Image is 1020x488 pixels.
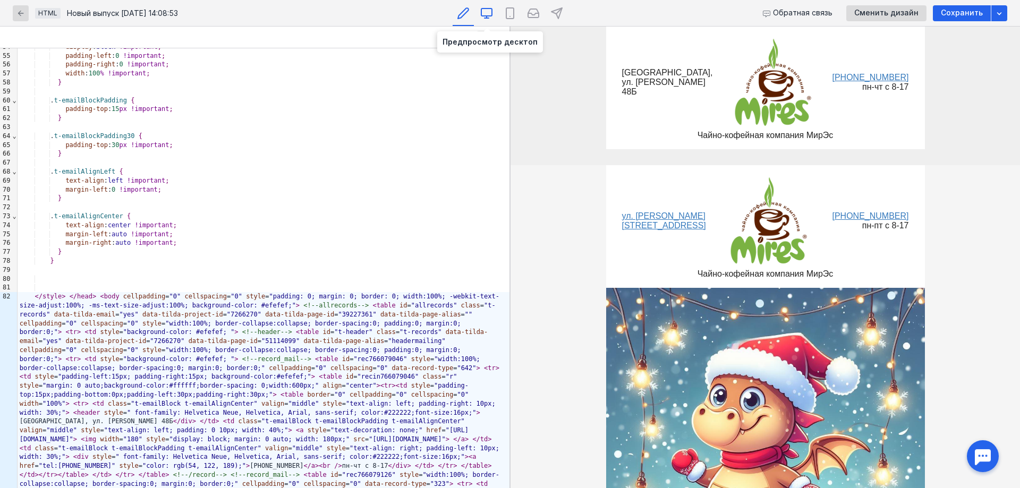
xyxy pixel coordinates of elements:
[234,328,238,336] span: >
[73,435,77,443] span: >
[377,302,396,309] span: table
[142,346,161,354] span: style
[120,462,139,469] span: style
[380,311,461,318] span: data-tilda-page-alias
[446,435,449,443] span: >
[54,132,135,140] span: t-emailBlockPadding30
[399,328,441,336] span: "t-records"
[20,320,465,336] span: "width:100%; border-collapse:collapse; border-spacing:0; padding:0; margin:0; border:0;"
[323,328,330,336] span: id
[214,8,309,104] img: _-___1.png
[42,293,62,300] span: style
[62,293,65,300] span: >
[131,97,134,104] span: {
[242,355,311,363] span: <!--record_mail-->
[18,69,509,78] div: :
[12,97,16,104] span: Fold line
[77,328,81,336] span: >
[104,409,123,416] span: style
[284,391,303,398] span: table
[18,176,509,185] div: :
[127,61,165,68] span: !important
[100,435,119,443] span: width
[20,346,465,363] span: "width:100%; border-collapse:collapse; border-spacing:0; padding:0; margin:0; border:0;"
[759,5,838,21] button: Обратная связь
[353,355,407,363] span: "rec766079046"
[377,382,380,389] span: >
[77,453,89,460] span: div
[192,417,196,425] span: >
[42,400,65,407] span: "100%"
[477,364,480,372] span: >
[112,186,115,193] span: 0
[20,293,499,309] span: "padding: 0; margin: 0; border: 0; width:100%; -webkit-text-size-adjust:100%; -ms-text-size-adjus...
[120,186,158,193] span: !important
[58,248,62,255] span: }
[208,417,215,425] span: td
[300,328,319,336] span: table
[457,364,476,372] span: "642"
[169,435,350,443] span: "display: block; margin: 0 auto; width: 180px;"
[112,230,127,238] span: auto
[20,462,35,469] span: href
[65,337,146,345] span: data-tilda-project-id
[288,426,292,434] span: >
[20,346,62,354] span: cellpadding
[265,444,288,452] span: valign
[70,328,77,336] span: tr
[392,382,396,389] span: >
[73,400,77,407] span: <
[127,409,476,416] span: " font-family: Helvetica Neue, Helvetica, Arial, sans-serif; color:#222222;font-size:16px;"
[288,400,319,407] span: "middle"
[65,400,69,407] span: >
[18,212,509,221] div: .
[511,27,1020,488] iframe: preview
[353,435,365,443] span: src
[73,409,77,416] span: <
[120,105,127,113] span: px
[20,320,62,327] span: cellpadding
[18,238,509,247] div: :
[411,355,430,363] span: style
[20,426,469,443] span: "[URL][DOMAIN_NAME]"
[58,79,62,86] span: }
[120,43,158,50] span: !important
[488,435,491,443] span: >
[42,337,62,345] span: "yes"
[181,417,192,425] span: div
[323,373,342,380] span: table
[169,105,173,113] span: ;
[67,10,178,17] div: Новый выпуск [DATE] 14:08:53
[20,302,496,318] span: "t-records"
[189,337,258,345] span: data-tilda-page-id
[65,328,69,336] span: <
[18,230,509,239] div: :
[427,426,442,434] span: href
[319,185,398,204] div: пн-пт с 8-17
[334,328,372,336] span: "t-header"
[142,320,161,327] span: style
[933,5,991,21] button: Сохранить
[165,61,169,68] span: ;
[131,230,169,238] span: !important
[92,453,112,460] span: style
[70,355,77,363] span: tr
[215,417,219,425] span: >
[12,168,16,175] span: Fold line
[96,43,115,50] span: block
[941,8,983,18] span: Сохранить
[85,355,89,363] span: <
[377,328,396,336] span: class
[358,373,419,380] span: "recin766079046"
[242,328,292,336] span: <!--header-->
[173,417,181,425] span: </
[484,364,488,372] span: <
[104,426,288,434] span: "text-align: left; padding: 0 10px; width: 40%;"
[308,426,327,434] span: style
[388,337,445,345] span: "headermailing"
[300,426,303,434] span: a
[296,302,300,309] span: >
[112,41,202,70] header: [GEOGRAPHIC_DATA], ул. [PERSON_NAME] 48Б
[85,400,89,407] span: >
[399,302,407,309] span: id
